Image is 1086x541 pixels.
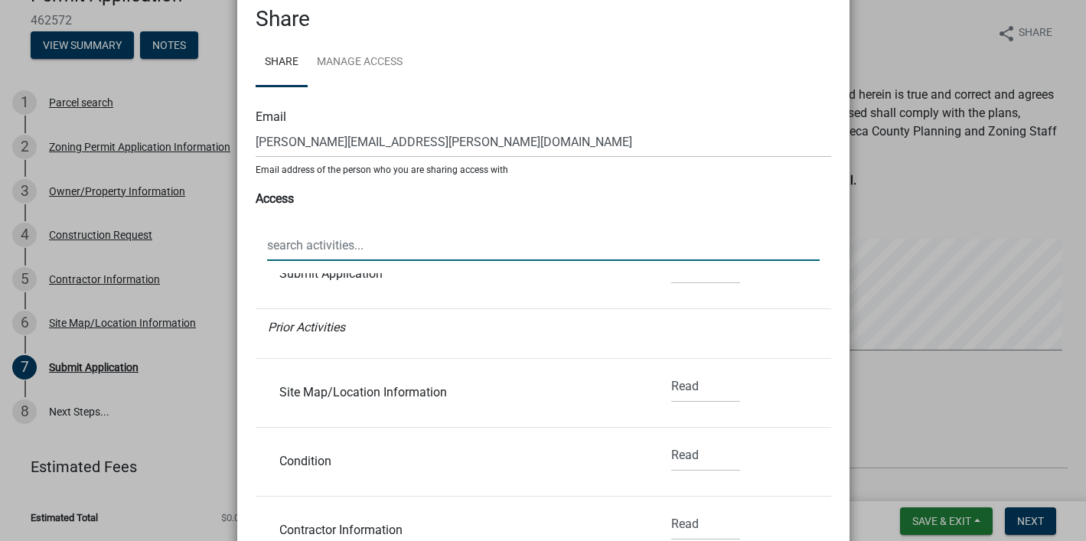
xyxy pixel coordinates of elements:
[256,38,308,87] a: Share
[268,386,635,399] div: Site Map/Location Information
[268,268,635,280] div: Submit Application
[256,6,831,32] h3: Share
[308,38,412,87] a: Manage Access
[268,455,635,468] div: Condition
[256,165,508,175] sub: Email address of the person who you are sharing access with
[256,108,831,126] div: Email
[268,524,635,536] div: Contractor Information
[267,230,820,261] input: search activities...
[256,191,294,206] strong: Access
[268,320,345,334] i: Prior Activities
